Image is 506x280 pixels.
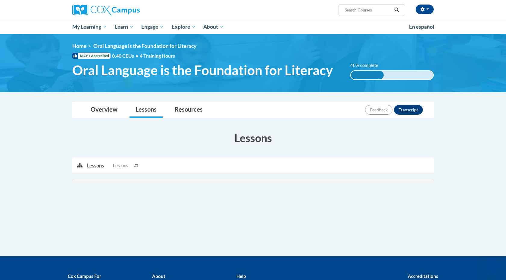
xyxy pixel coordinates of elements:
[140,53,175,59] span: 4 Training Hours
[392,6,401,14] button: Search
[169,102,209,118] a: Resources
[172,23,196,30] span: Explore
[344,6,392,14] input: Search Courses
[408,273,438,279] b: Accreditations
[405,21,438,33] a: En español
[72,23,107,30] span: My Learning
[63,20,443,34] div: Main menu
[113,162,128,169] span: Lessons
[236,273,246,279] b: Help
[409,24,434,30] span: En español
[72,62,333,78] span: Oral Language is the Foundation for Literacy
[416,5,434,14] button: Account Settings
[351,71,384,79] div: 40% complete
[137,20,168,34] a: Engage
[152,273,165,279] b: About
[112,52,140,59] span: 0.40 CEUs
[68,20,111,34] a: My Learning
[168,20,200,34] a: Explore
[93,43,196,49] span: Oral Language is the Foundation for Literacy
[72,43,86,49] a: Home
[72,53,111,59] span: IACET Accredited
[68,273,101,279] b: Cox Campus For
[85,102,123,118] a: Overview
[365,105,392,115] button: Feedback
[115,23,134,30] span: Learn
[394,105,423,115] button: Transcript
[72,130,434,145] h3: Lessons
[111,20,138,34] a: Learn
[350,62,385,69] label: 40% complete
[203,23,224,30] span: About
[72,5,187,15] a: Cox Campus
[141,23,164,30] span: Engage
[72,5,140,15] img: Cox Campus
[136,53,138,59] span: •
[482,256,501,275] iframe: Button to launch messaging window
[200,20,228,34] a: About
[130,102,163,118] a: Lessons
[87,162,104,169] p: Lessons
